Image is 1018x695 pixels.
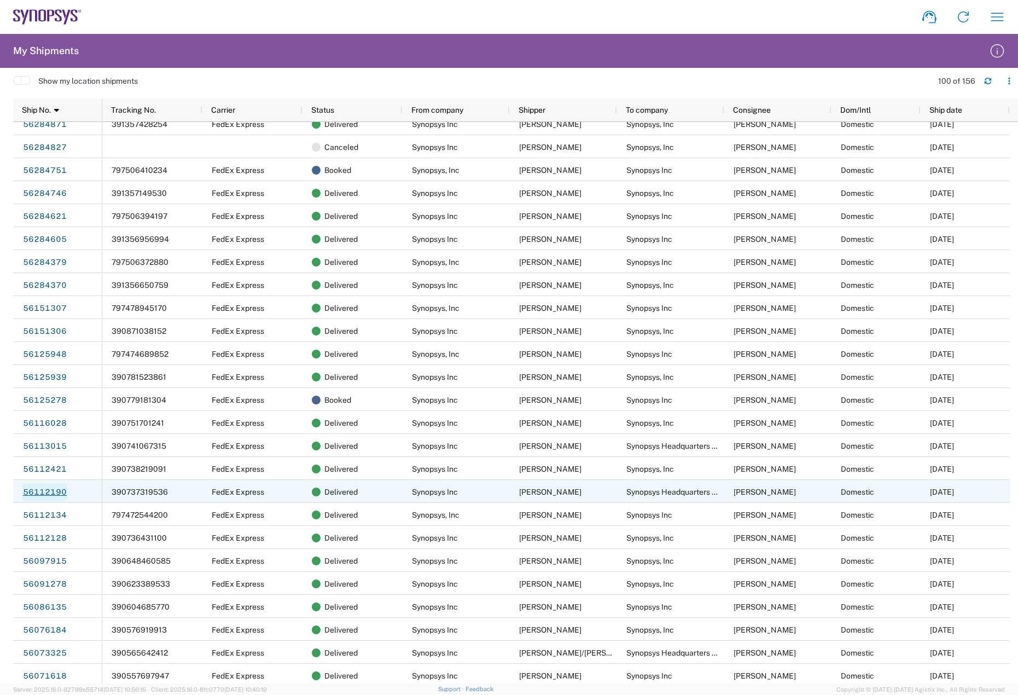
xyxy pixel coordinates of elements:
span: Delivered [324,297,358,320]
span: FedEx Express [212,166,264,175]
span: Kirtana Prabhakar [734,534,796,542]
span: Synopsys, Inc [626,419,674,427]
a: 56284370 [22,277,67,294]
span: 07/08/2025 [930,419,954,427]
span: Russell Roan [519,166,581,175]
span: Roopa Raghunathan [519,350,581,358]
span: From company [411,106,463,114]
span: Delivered [324,274,358,297]
span: 07/24/2025 [930,235,954,244]
a: 56151306 [22,323,67,340]
span: Synopsys, Inc [412,166,459,175]
span: 07/24/2025 [930,143,954,152]
span: Melissa Baudanza [519,419,581,427]
span: Synopsys Inc [626,166,672,175]
span: 07/02/2025 [930,648,954,657]
span: Chris Pruitt [734,603,796,611]
span: Delivered [324,641,358,664]
a: 56112421 [22,461,67,478]
span: Synopsys, Inc [412,258,459,267]
span: Synopsys, Inc [412,511,459,519]
span: Synopsys Inc [412,120,458,129]
a: 56284605 [22,231,67,248]
span: Roopa Raghunathan [734,373,796,381]
span: FedEx Express [212,212,264,221]
span: 390565642412 [112,648,168,657]
span: Domestic [841,212,874,221]
span: Delivered [324,205,358,228]
span: FedEx Express [212,350,264,358]
span: Synopsys Inc [412,534,458,542]
span: Synopsys Inc [412,580,458,588]
span: Delivered [324,113,358,136]
span: Domestic [841,373,874,381]
span: Synopsys Inc [412,442,458,450]
span: 07/24/2025 [930,189,954,198]
span: Delivered [324,343,358,366]
span: Canceled [324,136,358,159]
span: Delivered [324,366,358,389]
span: 07/24/2025 [930,212,954,221]
span: 07/10/2025 [930,327,954,335]
span: Domestic [841,120,874,129]
span: Melissa Baudanza [519,120,581,129]
span: Domestic [841,648,874,657]
span: 07/07/2025 [930,465,954,473]
a: 56073325 [22,645,67,662]
span: 390623389533 [112,580,170,588]
span: Kirtana Prabhakar [519,511,581,519]
span: Jeiffer Araujo [734,442,796,450]
span: 07/01/2025 [930,625,954,634]
a: 56086135 [22,599,67,616]
span: Anthony Lal [734,648,796,657]
span: Melissa Baudanza [519,465,581,473]
span: Melissa Baudanza [734,350,796,358]
span: Synopsys, Inc [626,189,674,198]
span: Domestic [841,488,874,496]
span: Melissa Baudanza [734,212,796,221]
span: Melissa Baudanza [734,166,796,175]
span: Domestic [841,396,874,404]
span: Nimisha Limaye [519,304,581,312]
span: FedEx Express [212,327,264,335]
span: Synopsys Inc [412,373,458,381]
span: 07/10/2025 [930,304,954,312]
span: Melissa Baudanza [519,189,581,198]
a: 56284827 [22,139,67,157]
span: Carrier [211,106,235,114]
span: Delivered [324,320,358,343]
span: Synopsys Inc [412,419,458,427]
a: 56284871 [22,116,67,134]
span: Synopsys Inc [412,671,458,680]
span: Show my location shipments [38,76,138,92]
a: 56113015 [22,438,67,455]
span: Melissa Baudanza [734,304,796,312]
span: [DATE] 10:40:19 [224,686,267,693]
span: FedEx Express [212,235,264,244]
span: Delivered [324,435,358,457]
span: Booked [324,389,351,412]
span: 391356650759 [112,281,168,289]
span: Louis Coldwell [734,625,796,634]
span: Delivered [324,526,358,549]
span: 390557697947 [112,671,169,680]
span: Synopsys Inc [626,396,672,404]
h2: My Shipments [13,44,79,57]
span: 07/24/2025 [930,258,954,267]
a: 56125948 [22,346,67,363]
span: Chenglong Wang [519,258,581,267]
span: Delivered [324,480,358,503]
span: Melissa Baudanza [519,534,581,542]
span: Domestic [841,419,874,427]
span: FedEx Express [212,488,264,496]
a: 56284751 [22,162,67,179]
a: 56112190 [22,484,67,501]
span: 07/24/2025 [930,120,954,129]
span: 797506372880 [112,258,168,267]
span: FedEx Express [212,671,264,680]
span: Synopsys Inc [412,281,458,289]
span: 07/08/2025 [930,373,954,381]
span: Domestic [841,603,874,611]
span: Domestic [841,625,874,634]
a: Support [438,686,466,692]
